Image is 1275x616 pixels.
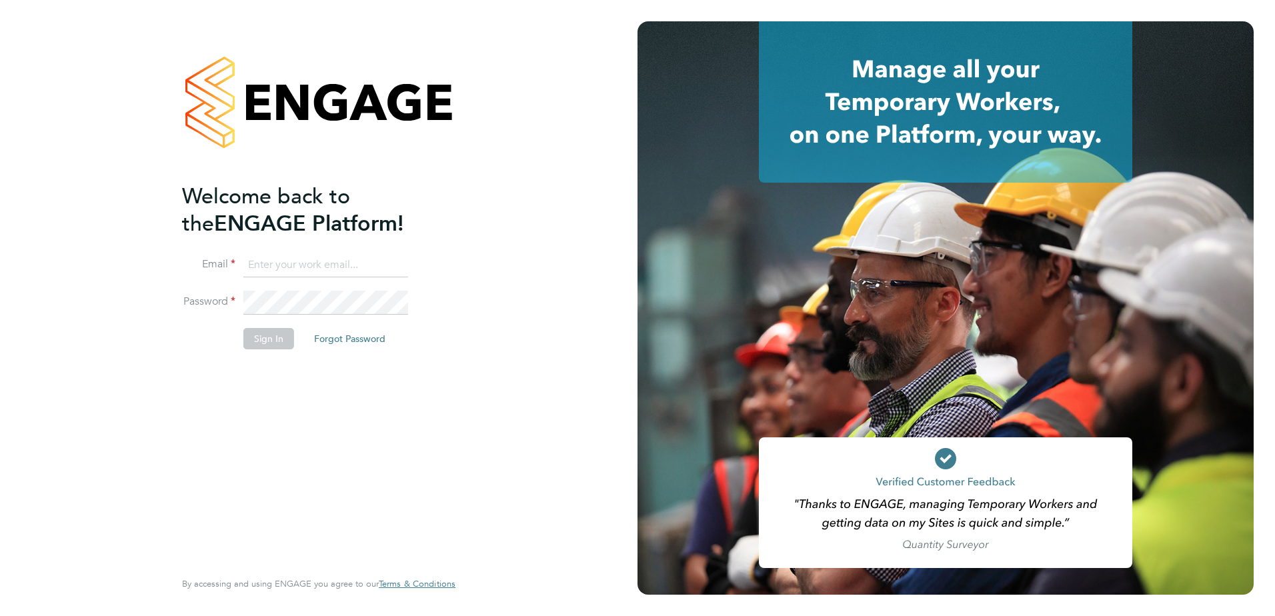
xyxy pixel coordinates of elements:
[182,295,235,309] label: Password
[243,253,408,277] input: Enter your work email...
[182,257,235,271] label: Email
[182,183,442,237] h2: ENGAGE Platform!
[379,579,455,589] a: Terms & Conditions
[303,328,396,349] button: Forgot Password
[243,328,294,349] button: Sign In
[379,578,455,589] span: Terms & Conditions
[182,578,455,589] span: By accessing and using ENGAGE you agree to our
[182,183,350,237] span: Welcome back to the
